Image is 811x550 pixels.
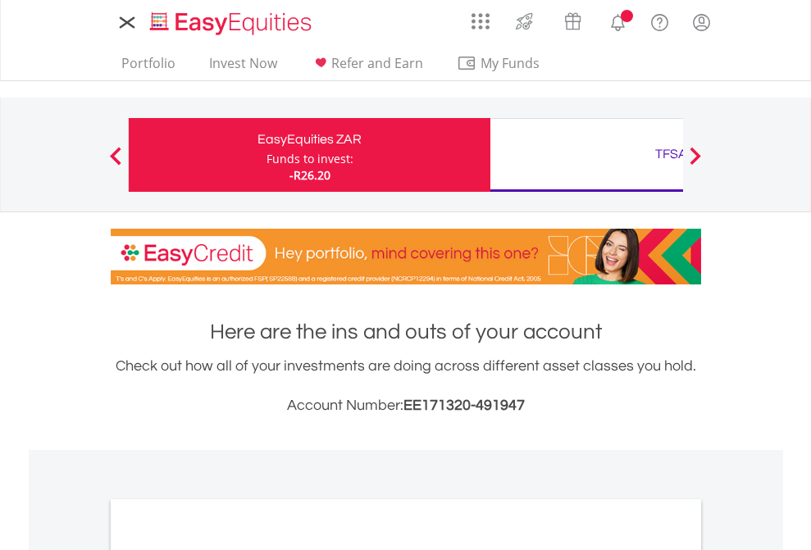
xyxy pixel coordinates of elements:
span: My Funds [457,52,564,74]
div: Funds to invest: [267,151,353,167]
a: Home page [144,4,318,37]
img: grid-menu-icon.svg [472,12,490,30]
h3: Account Number: [111,394,701,417]
h1: Here are the ins and outs of your account [111,317,701,347]
img: vouchers-v2.svg [559,8,586,34]
a: FAQ's and Support [639,4,681,37]
img: thrive-v2.svg [511,8,538,34]
span: EE171320-491947 [403,398,525,413]
a: My Profile [681,4,722,40]
div: Check out how all of your investments are doing across different asset classes you hold. [111,355,701,417]
img: EasyCredit Promotion Banner [111,229,701,284]
button: Previous [99,155,132,171]
a: Portfolio [115,55,182,80]
a: Refer and Earn [304,55,430,80]
div: EasyEquities ZAR [139,128,481,151]
span: Refer and Earn [331,54,423,72]
span: -R26.20 [289,167,330,183]
a: Vouchers [549,4,597,34]
a: Notifications [597,4,639,37]
img: EasyEquities_Logo.png [147,10,318,37]
a: AppsGrid [461,4,500,30]
a: Invest Now [203,55,284,80]
button: Next [679,155,712,171]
